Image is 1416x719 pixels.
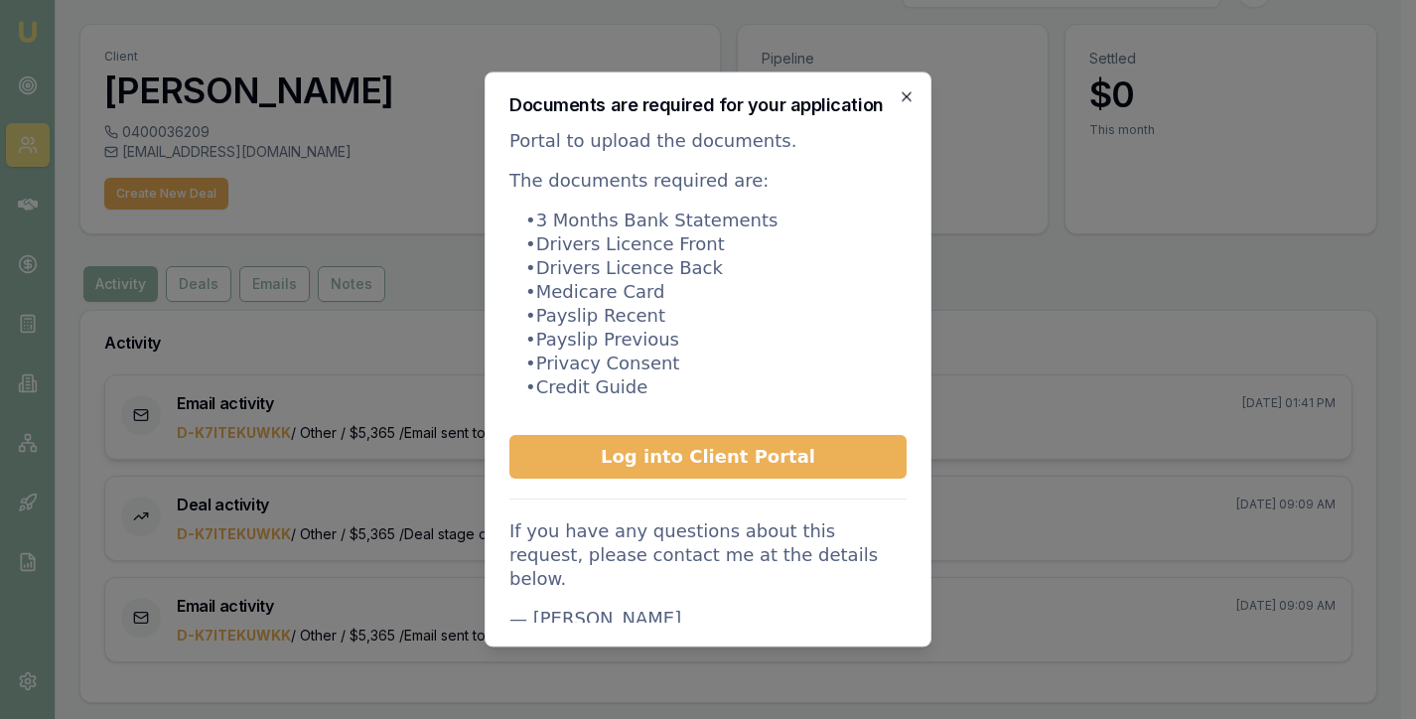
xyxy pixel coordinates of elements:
h2: Documents are required for your application [509,96,907,114]
p: • 3 Months Bank Statements • Drivers Licence Front • Drivers Licence Back • Medicare Card • Paysl... [509,209,907,399]
p: If you have any questions about this request, please contact me at the details below. [509,519,907,591]
p: The documents required are: [509,169,907,193]
p: — [PERSON_NAME] [509,607,907,631]
span: Log into Client Portal [601,446,815,468]
a: Log into Client Portal [509,435,907,479]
